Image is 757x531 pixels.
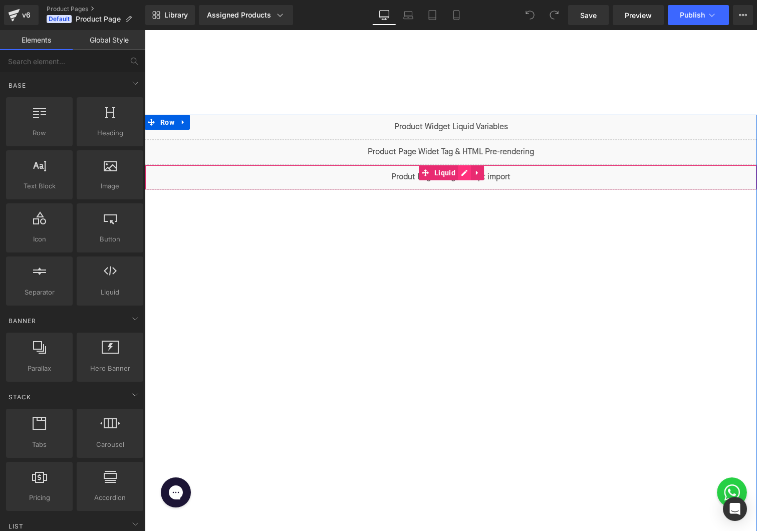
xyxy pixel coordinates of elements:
a: Expand / Collapse [32,85,45,100]
span: Base [8,81,27,90]
button: Publish [668,5,729,25]
a: Product Pages [47,5,145,13]
a: Mobile [444,5,468,25]
span: Default [47,15,72,23]
a: Global Style [73,30,145,50]
span: List [8,521,25,531]
a: Preview [613,5,664,25]
iframe: Gorgias live chat messenger [11,444,51,481]
span: Separator [9,287,70,298]
button: Undo [520,5,540,25]
span: Publish [680,11,705,19]
a: Tablet [420,5,444,25]
span: Icon [9,234,70,244]
a: v6 [4,5,39,25]
span: Hero Banner [80,363,140,374]
img: Whatsapp [572,447,602,477]
span: Library [164,11,188,20]
span: Stack [8,392,32,402]
button: More [733,5,753,25]
button: Redo [544,5,564,25]
div: Assigned Products [207,10,285,20]
span: Text Block [9,181,70,191]
span: Tabs [9,439,70,450]
span: Accordion [80,492,140,503]
span: Banner [8,316,37,326]
span: Row [13,85,32,100]
span: Parallax [9,363,70,374]
span: Save [580,10,597,21]
div: Open Intercom Messenger [723,497,747,521]
span: Liquid [287,135,313,150]
span: Preview [625,10,652,21]
span: Pricing [9,492,70,503]
span: Carousel [80,439,140,450]
span: Image [80,181,140,191]
a: Laptop [396,5,420,25]
span: Row [9,128,70,138]
div: v6 [20,9,33,22]
a: Expand / Collapse [326,135,339,150]
span: Product Page [76,15,121,23]
span: Heading [80,128,140,138]
span: Liquid [80,287,140,298]
span: Button [80,234,140,244]
a: New Library [145,5,195,25]
a: Desktop [372,5,396,25]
